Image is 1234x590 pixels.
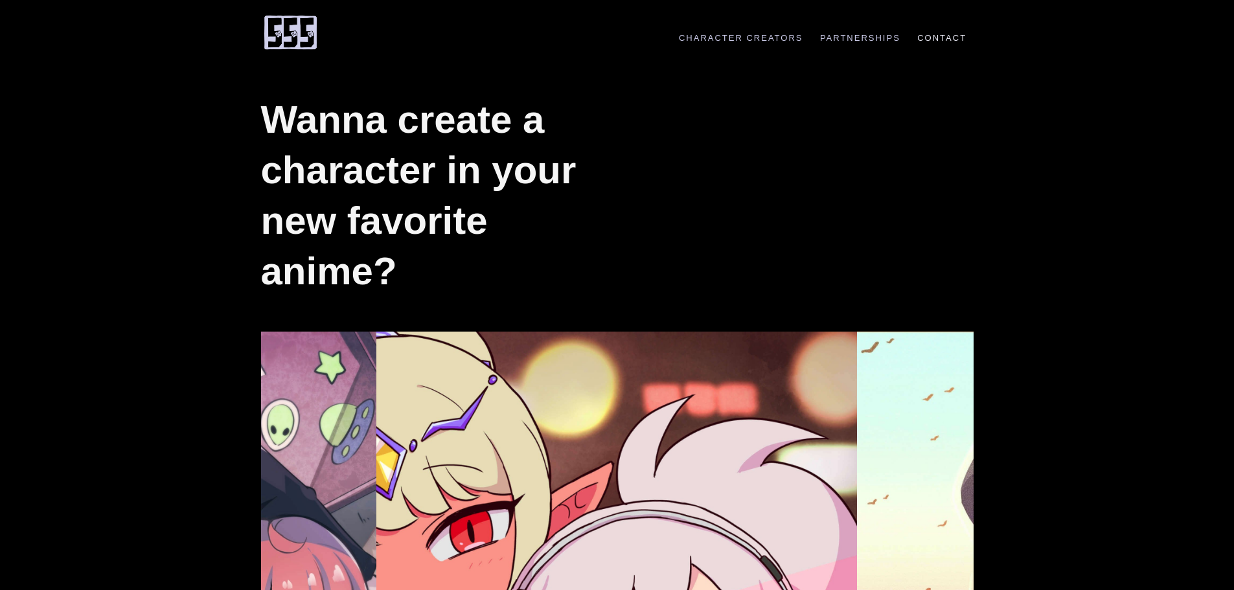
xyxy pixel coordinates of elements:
[911,33,974,43] a: Contact
[672,33,810,43] a: Character Creators
[261,15,319,45] a: 555 Comic
[814,33,908,43] a: Partnerships
[261,95,606,297] h1: Wanna create a character in your new favorite anime?
[261,14,319,51] img: 555 Comic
